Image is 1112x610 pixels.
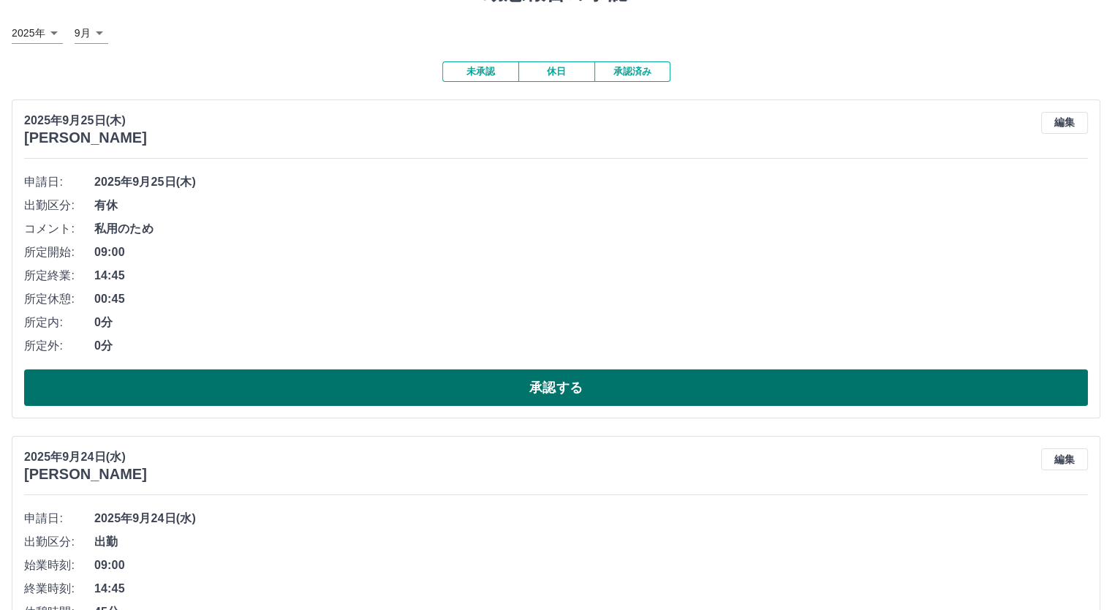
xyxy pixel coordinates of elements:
[94,314,1088,331] span: 0分
[24,290,94,308] span: 所定休憩:
[94,267,1088,285] span: 14:45
[24,220,94,238] span: コメント:
[24,557,94,574] span: 始業時刻:
[24,533,94,551] span: 出勤区分:
[94,197,1088,214] span: 有休
[75,23,108,44] div: 9月
[94,244,1088,261] span: 09:00
[24,510,94,527] span: 申請日:
[12,23,63,44] div: 2025年
[24,314,94,331] span: 所定内:
[518,61,594,82] button: 休日
[24,244,94,261] span: 所定開始:
[24,448,147,466] p: 2025年9月24日(水)
[24,580,94,598] span: 終業時刻:
[594,61,670,82] button: 承認済み
[94,220,1088,238] span: 私用のため
[24,129,147,146] h3: [PERSON_NAME]
[94,290,1088,308] span: 00:45
[442,61,518,82] button: 未承認
[94,173,1088,191] span: 2025年9月25日(木)
[94,580,1088,598] span: 14:45
[1041,448,1088,470] button: 編集
[24,112,147,129] p: 2025年9月25日(木)
[24,369,1088,406] button: 承認する
[24,337,94,355] span: 所定外:
[94,557,1088,574] span: 09:00
[1041,112,1088,134] button: 編集
[94,533,1088,551] span: 出勤
[94,510,1088,527] span: 2025年9月24日(水)
[94,337,1088,355] span: 0分
[24,267,94,285] span: 所定終業:
[24,466,147,483] h3: [PERSON_NAME]
[24,173,94,191] span: 申請日:
[24,197,94,214] span: 出勤区分:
